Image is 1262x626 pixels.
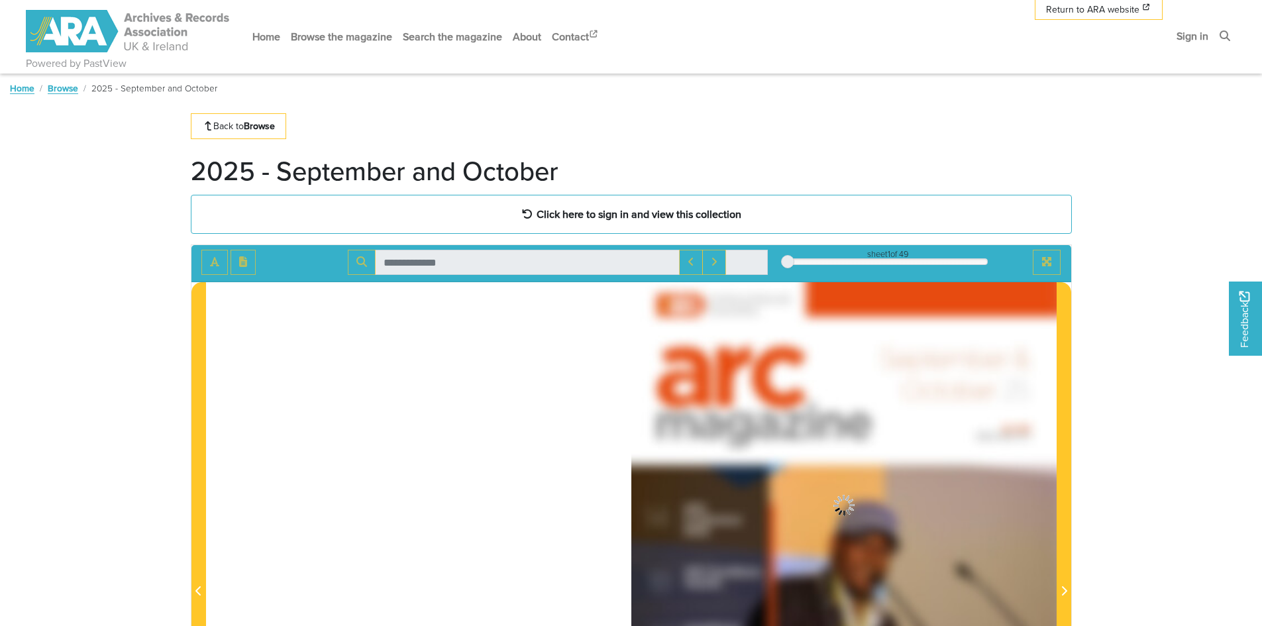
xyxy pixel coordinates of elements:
span: Return to ARA website [1046,3,1139,17]
a: About [507,19,547,54]
a: Back toBrowse [191,113,287,139]
span: 2025 - September and October [91,81,217,95]
button: Next Match [702,250,726,275]
span: 1 [888,248,890,260]
h1: 2025 - September and October [191,155,558,187]
img: ARA - ARC Magazine | Powered by PastView [26,10,231,52]
a: Contact [547,19,605,54]
input: Search for [375,250,680,275]
a: Powered by PastView [26,56,127,72]
a: Home [10,81,34,95]
div: sheet of 49 [788,248,988,260]
button: Full screen mode [1033,250,1061,275]
strong: Click here to sign in and view this collection [537,207,741,221]
a: Browse [48,81,78,95]
a: Search the magazine [397,19,507,54]
a: Would you like to provide feedback? [1229,282,1262,356]
span: Feedback [1237,291,1253,348]
a: Browse the magazine [286,19,397,54]
strong: Browse [244,119,275,132]
button: Toggle text selection (Alt+T) [201,250,228,275]
a: Home [247,19,286,54]
a: ARA - ARC Magazine | Powered by PastView logo [26,3,231,60]
a: Sign in [1171,19,1214,54]
button: Open transcription window [231,250,256,275]
a: Click here to sign in and view this collection [191,195,1072,234]
button: Search [348,250,376,275]
button: Previous Match [679,250,703,275]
